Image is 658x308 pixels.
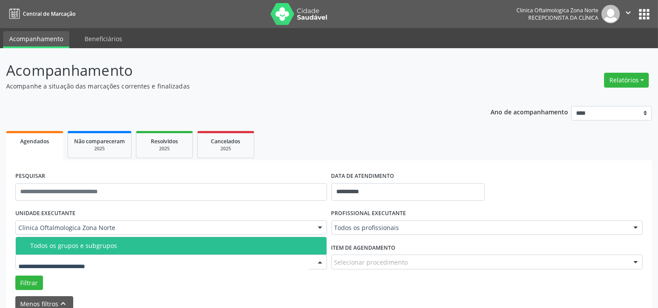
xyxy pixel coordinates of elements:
span: Resolvidos [151,138,178,145]
button:  [620,5,637,23]
p: Ano de acompanhamento [491,106,568,117]
a: Acompanhamento [3,31,69,48]
button: Filtrar [15,276,43,290]
span: Central de Marcação [23,10,75,18]
a: Central de Marcação [6,7,75,21]
span: Cancelados [211,138,241,145]
div: Clinica Oftalmologica Zona Norte [516,7,598,14]
p: Acompanhamento [6,60,458,81]
label: PROFISSIONAL EXECUTANTE [331,207,406,220]
div: 2025 [142,145,186,152]
div: 2025 [74,145,125,152]
i:  [623,8,633,18]
img: img [601,5,620,23]
span: Clinica Oftalmologica Zona Norte [18,223,309,232]
div: Todos os grupos e subgrupos [30,242,321,249]
p: Acompanhe a situação das marcações correntes e finalizadas [6,81,458,91]
button: apps [637,7,652,22]
label: UNIDADE EXECUTANTE [15,207,75,220]
span: Selecionar procedimento [334,258,408,267]
label: PESQUISAR [15,170,45,183]
span: Recepcionista da clínica [528,14,598,21]
span: Não compareceram [74,138,125,145]
label: Item de agendamento [331,241,396,255]
span: Agendados [20,138,49,145]
div: 2025 [204,145,248,152]
label: DATA DE ATENDIMENTO [331,170,395,183]
button: Relatórios [604,73,649,88]
a: Beneficiários [78,31,128,46]
span: Todos os profissionais [334,223,625,232]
